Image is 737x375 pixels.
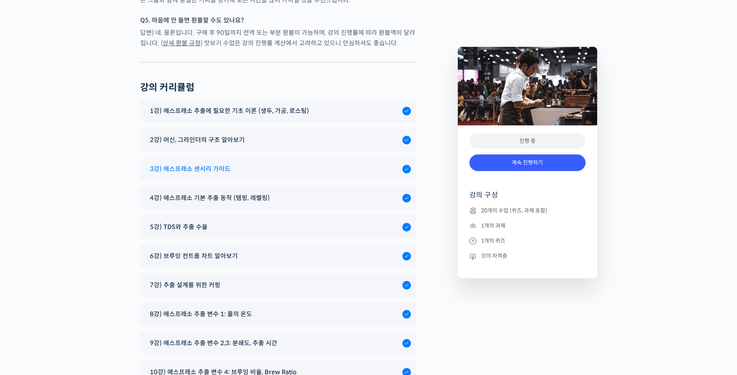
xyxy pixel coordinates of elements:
[71,257,80,264] span: 대화
[146,222,411,232] a: 5강) TDS와 추출 수율
[2,245,51,265] a: 홈
[140,16,244,24] strong: Q5. 마음에 안 들면 환불할 수도 있나요?
[150,280,220,290] span: 7강) 추출 설계를 위한 커핑
[150,193,270,203] span: 4강) 에스프레소 기본 추출 동작 (탬핑, 레벨링)
[146,193,411,203] a: 4강) 에스프레소 기본 추출 동작 (탬핑, 레벨링)
[469,190,586,206] h4: 강의 구성
[51,245,100,265] a: 대화
[469,206,586,215] li: 20개의 수업 (퀴즈, 과제 포함)
[469,221,586,230] li: 1개의 과제
[150,164,230,174] span: 3강) 에스프레소 센서리 가이드
[140,82,195,93] h2: 강의 커리큘럼
[150,106,309,116] span: 1강) 에스프레소 추출에 필요한 기초 이론 (생두, 가공, 로스팅)
[150,309,252,319] span: 8강) 에스프레소 추출 변수 1: 물의 온도
[100,245,149,265] a: 설정
[163,39,201,47] a: 상세 환불 규정
[150,222,208,232] span: 5강) TDS와 추출 수율
[146,251,411,261] a: 6강) 브루잉 컨트롤 차트 알아보기
[150,135,245,145] span: 2강) 머신, 그라인더의 구조 알아보기
[24,257,29,263] span: 홈
[146,280,411,290] a: 7강) 추출 설계를 위한 커핑
[146,135,411,145] a: 2강) 머신, 그라인더의 구조 알아보기
[469,133,586,149] div: 진행 중
[469,252,586,261] li: 강의 자격증
[120,257,129,263] span: 설정
[146,164,411,174] a: 3강) 에스프레소 센서리 가이드
[150,251,238,261] span: 6강) 브루잉 컨트롤 차트 알아보기
[469,154,586,171] a: 계속 진행하기
[140,27,417,48] p: 답변) 네, 물론입니다. 구매 후 90일까지 전액 또는 부분 환불이 가능하며, 강의 진행률에 따라 환불액이 달라집니다. ( ) 맛보기 수업은 강의 진행률 계산에서 고려하고 있...
[146,338,411,348] a: 9강) 에스프레소 추출 변수 2,3: 분쇄도, 추출 시간
[150,338,277,348] span: 9강) 에스프레소 추출 변수 2,3: 분쇄도, 추출 시간
[146,309,411,319] a: 8강) 에스프레소 추출 변수 1: 물의 온도
[146,106,411,116] a: 1강) 에스프레소 추출에 필요한 기초 이론 (생두, 가공, 로스팅)
[469,236,586,245] li: 1개의 퀴즈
